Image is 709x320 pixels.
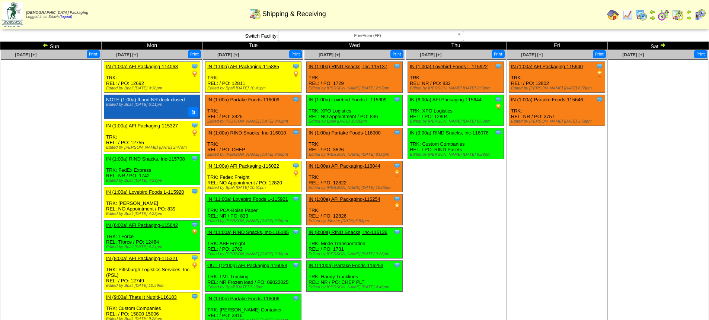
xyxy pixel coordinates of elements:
img: Tooltip [495,96,502,103]
div: TRK: REL: / PO: CHEP [205,128,301,159]
div: Edited by [PERSON_NAME] [DATE] 2:38pm [207,252,301,256]
img: Tooltip [191,155,198,162]
a: [DATE] [+] [521,52,543,57]
img: PO [191,228,198,236]
img: Tooltip [292,96,300,103]
a: IN (1:00a) AFI Packaging-115640 [511,64,583,69]
div: Edited by [PERSON_NAME] [DATE] 8:42pm [207,119,301,124]
a: NOTE (1:00a) ff and NR dock closed [106,97,185,102]
div: TRK: XPO Logistics REL: NO Appointment / PO: 836 [307,95,403,126]
a: IN (1:00a) RIND Snacks, Inc-115137 [309,64,387,69]
button: Print [390,50,403,58]
a: IN (1:00a) RIND Snacks, Inc-115708 [106,156,185,162]
div: TRK: REL: / PO: 1729 [307,62,403,93]
a: [DATE] [+] [319,52,340,57]
img: home.gif [607,9,619,21]
div: TRK: REL: / PO: 12692 [104,62,200,93]
div: TRK: Custom Companies REL: / PO: RIND Pallets [408,128,504,159]
div: TRK: [PERSON_NAME] REL: NO Appointment / PO: 839 [104,187,200,218]
img: PO [191,129,198,136]
div: Edited by [PERSON_NAME] [DATE] 6:55pm [511,86,605,91]
span: FreeFrom (FF) [281,31,454,40]
a: IN (11:00a) RIND Snacks, Inc-116185 [207,229,289,235]
span: [DATE] [+] [15,52,36,57]
div: Edited by Bpali [DATE] 10:28pm [309,119,402,124]
a: IN (1:00a) AFI Packaging-116044 [309,163,380,169]
div: Edited by [PERSON_NAME] [DATE] 9:26pm [207,219,301,223]
a: IN (1:00a) AFI Packaging-114063 [106,64,178,69]
a: IN (1:00a) Lovebird Foods L-115922 [410,64,488,69]
a: IN (1:00a) AFI Packaging-116254 [309,196,380,202]
img: PO [596,70,603,77]
div: Edited by [PERSON_NAME] [DATE] 4:46pm [309,285,402,289]
img: line_graph.gif [621,9,633,21]
a: IN (1:00p) Partake Foods-116006 [207,296,280,301]
img: Tooltip [191,188,198,195]
span: Shipping & Receiving [262,10,326,18]
img: Tooltip [191,221,198,228]
a: IN (1:00a) Partake Foods-116009 [207,97,280,102]
a: IN (1:00a) AFI Packaging-115327 [106,123,178,129]
img: Tooltip [191,293,198,300]
img: Tooltip [393,129,401,136]
button: Print [492,50,505,58]
img: calendarblend.gif [658,9,670,21]
div: TRK: REL: / PO: 12755 [104,121,200,152]
span: [DATE] [+] [217,52,239,57]
div: Edited by [PERSON_NAME] [DATE] 9:28pm [410,152,504,157]
a: (logout) [60,15,72,19]
a: IN (1:00a) AFI Packaging-116022 [207,163,279,169]
div: Edited by [PERSON_NAME] [DATE] 6:53pm [410,119,504,124]
a: OUT (12:00p) AFI Packaging-116058 [207,263,287,268]
img: PO [292,70,300,77]
img: Tooltip [292,129,300,136]
img: Tooltip [393,195,401,203]
img: Tooltip [292,63,300,70]
span: Logged in as Sdavis [26,11,88,19]
div: TRK: REL: / PO: 12811 [205,62,301,93]
a: [DATE] [+] [420,52,441,57]
img: calendarinout.gif [672,9,684,21]
td: Tue [203,42,304,50]
div: Edited by Bpali [DATE] 4:24pm [106,245,200,249]
img: Tooltip [596,63,603,70]
div: Edited by Jdexter [DATE] 6:54pm [309,219,402,223]
a: IN (1:00a) RIND Snacks, Inc-116010 [207,130,286,136]
img: Tooltip [393,262,401,269]
img: arrowleft.gif [42,42,48,48]
div: Edited by [PERSON_NAME] [DATE] 2:57pm [309,86,402,91]
div: Edited by [PERSON_NAME] [DATE] 9:28pm [309,252,402,256]
img: PO [393,203,401,210]
button: Print [188,50,201,58]
a: IN (11:00a) Lovebird Foods L-115921 [207,196,288,202]
img: Tooltip [393,63,401,70]
a: IN (1:00a) Lovebird Foods L-115909 [309,97,387,102]
img: arrowleft.gif [686,9,692,15]
div: Edited by Bpali [DATE] 7:25pm [207,285,301,289]
div: TRK: FedEx Express REL: NR / PO: 1742 [104,154,200,185]
img: Tooltip [393,162,401,169]
a: IN (1:00a) AFI Packaging-115885 [207,64,279,69]
img: Tooltip [393,228,401,236]
img: calendarprod.gif [635,9,647,21]
a: IN (11:00a) Partake Foods-116253 [309,263,383,268]
a: IN (8:00a) RIND Snacks, Inc-115136 [309,229,387,235]
img: Tooltip [191,63,198,70]
a: IN (9:00a) Thats It Nutriti-116183 [106,294,177,300]
div: TRK: REL: / PO: 12826 [307,194,403,225]
div: Edited by Bpali [DATE] 10:41pm [207,86,301,91]
button: Print [87,50,100,58]
img: Tooltip [495,63,502,70]
img: calendarinout.gif [249,8,261,20]
span: [DATE] [+] [116,52,138,57]
div: TRK: REL: NR / PO: 832 [408,62,504,93]
img: PO [393,169,401,177]
div: Edited by [PERSON_NAME] [DATE] 2:47am [106,145,200,150]
div: Edited by [PERSON_NAME] [DATE] 10:05pm [309,186,402,190]
img: PO [292,169,300,177]
div: TRK: ABF Freight REL: / PO: 1763 [205,228,301,259]
a: IN (9:00a) RIND Snacks, Inc-116076 [410,130,489,136]
img: Tooltip [292,195,300,203]
div: TRK: REL: / PO: 12802 [509,62,605,93]
a: [DATE] [+] [622,52,644,57]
